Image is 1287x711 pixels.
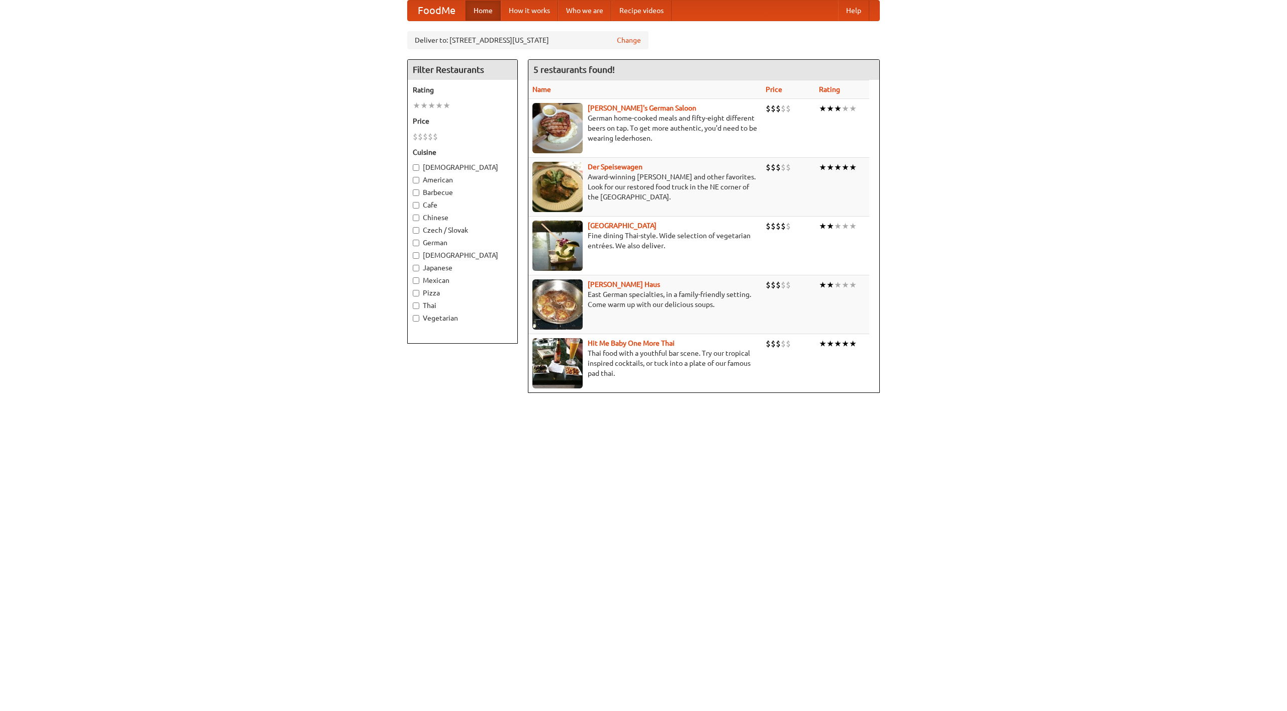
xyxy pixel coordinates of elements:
b: [PERSON_NAME] Haus [588,280,660,288]
li: $ [766,162,771,173]
li: ★ [420,100,428,111]
label: Pizza [413,288,512,298]
li: ★ [842,279,849,290]
a: How it works [501,1,558,21]
a: Hit Me Baby One More Thai [588,339,675,347]
li: $ [771,103,776,114]
ng-pluralize: 5 restaurants found! [533,65,615,74]
input: [DEMOGRAPHIC_DATA] [413,252,419,259]
h5: Rating [413,85,512,95]
a: Price [766,85,782,93]
li: $ [433,131,438,142]
li: ★ [819,162,826,173]
li: ★ [834,221,842,232]
h4: Filter Restaurants [408,60,517,80]
label: German [413,238,512,248]
label: Czech / Slovak [413,225,512,235]
li: $ [786,103,791,114]
li: ★ [819,279,826,290]
h5: Cuisine [413,147,512,157]
a: FoodMe [408,1,466,21]
input: American [413,177,419,183]
li: $ [423,131,428,142]
li: ★ [819,221,826,232]
li: ★ [435,100,443,111]
p: East German specialties, in a family-friendly setting. Come warm up with our delicious soups. [532,289,758,310]
input: Mexican [413,277,419,284]
label: [DEMOGRAPHIC_DATA] [413,162,512,172]
li: $ [766,279,771,290]
p: Fine dining Thai-style. Wide selection of vegetarian entrées. We also deliver. [532,231,758,251]
li: $ [771,221,776,232]
a: Change [617,35,641,45]
li: ★ [849,221,857,232]
li: ★ [834,338,842,349]
li: $ [776,103,781,114]
li: $ [771,162,776,173]
img: speisewagen.jpg [532,162,583,212]
li: ★ [842,103,849,114]
li: ★ [849,279,857,290]
input: Barbecue [413,189,419,196]
li: ★ [826,162,834,173]
input: Czech / Slovak [413,227,419,234]
label: [DEMOGRAPHIC_DATA] [413,250,512,260]
li: $ [418,131,423,142]
a: Der Speisewagen [588,163,642,171]
li: $ [786,221,791,232]
li: $ [786,162,791,173]
a: Who we are [558,1,611,21]
a: [GEOGRAPHIC_DATA] [588,222,657,230]
li: ★ [826,103,834,114]
a: Name [532,85,551,93]
li: $ [776,221,781,232]
li: ★ [443,100,450,111]
li: ★ [834,103,842,114]
label: Barbecue [413,187,512,197]
label: Vegetarian [413,313,512,323]
li: ★ [826,338,834,349]
img: satay.jpg [532,221,583,271]
li: $ [781,162,786,173]
li: $ [766,103,771,114]
a: Help [838,1,869,21]
li: ★ [849,103,857,114]
li: $ [781,103,786,114]
li: ★ [826,221,834,232]
li: $ [786,279,791,290]
p: German home-cooked meals and fifty-eight different beers on tap. To get more authentic, you'd nee... [532,113,758,143]
input: German [413,240,419,246]
img: babythai.jpg [532,338,583,388]
label: Cafe [413,200,512,210]
input: Japanese [413,265,419,271]
li: ★ [842,221,849,232]
li: ★ [826,279,834,290]
li: ★ [834,279,842,290]
input: Pizza [413,290,419,296]
label: Japanese [413,263,512,273]
p: Thai food with a youthful bar scene. Try our tropical inspired cocktails, or tuck into a plate of... [532,348,758,378]
p: Award-winning [PERSON_NAME] and other favorites. Look for our restored food truck in the NE corne... [532,172,758,202]
b: [PERSON_NAME]'s German Saloon [588,104,696,112]
input: Chinese [413,215,419,221]
li: ★ [849,162,857,173]
li: $ [781,279,786,290]
a: Rating [819,85,840,93]
input: [DEMOGRAPHIC_DATA] [413,164,419,171]
a: Home [466,1,501,21]
li: $ [413,131,418,142]
li: ★ [842,162,849,173]
h5: Price [413,116,512,126]
a: Recipe videos [611,1,672,21]
img: esthers.jpg [532,103,583,153]
li: $ [781,338,786,349]
li: $ [771,338,776,349]
li: $ [771,279,776,290]
label: Chinese [413,213,512,223]
li: $ [776,162,781,173]
li: $ [766,338,771,349]
li: $ [428,131,433,142]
